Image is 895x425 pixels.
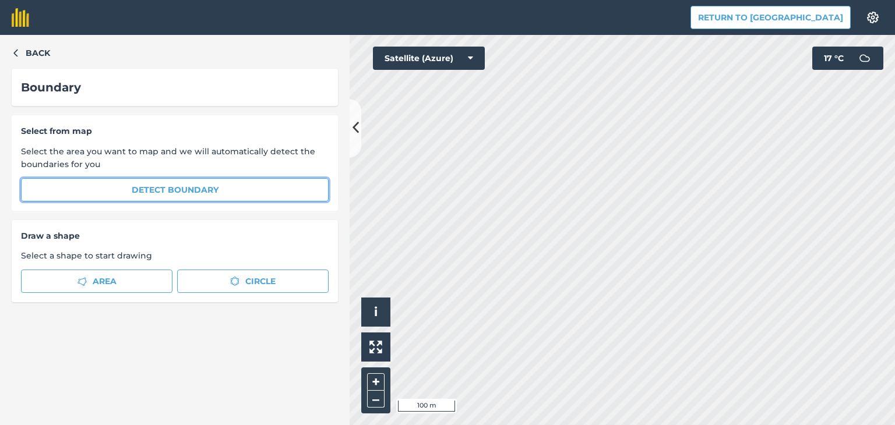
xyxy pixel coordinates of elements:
[93,275,117,288] span: Area
[373,47,485,70] button: Satellite (Azure)
[12,8,29,27] img: fieldmargin Logo
[812,47,883,70] button: 17 °C
[21,145,329,171] span: Select the area you want to map and we will automatically detect the boundaries for you
[367,391,385,408] button: –
[21,249,329,262] span: Select a shape to start drawing
[690,6,851,29] button: Return to [GEOGRAPHIC_DATA]
[21,125,329,137] span: Select from map
[21,229,329,242] span: Draw a shape
[361,297,390,327] button: i
[177,270,329,293] button: Circle
[21,78,329,97] div: Boundary
[824,47,844,70] span: 17 ° C
[367,373,385,391] button: +
[374,304,378,319] span: i
[21,270,172,293] button: Area
[866,12,880,23] img: A cog icon
[853,47,876,70] img: svg+xml;base64,PD94bWwgdmVyc2lvbj0iMS4wIiBlbmNvZGluZz0idXRmLTgiPz4KPCEtLSBHZW5lcmF0b3I6IEFkb2JlIE...
[12,47,50,59] button: Back
[369,341,382,353] img: Four arrows, one pointing top left, one top right, one bottom right and the last bottom left
[21,178,329,201] button: Detect boundary
[245,275,276,288] span: Circle
[26,47,50,59] span: Back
